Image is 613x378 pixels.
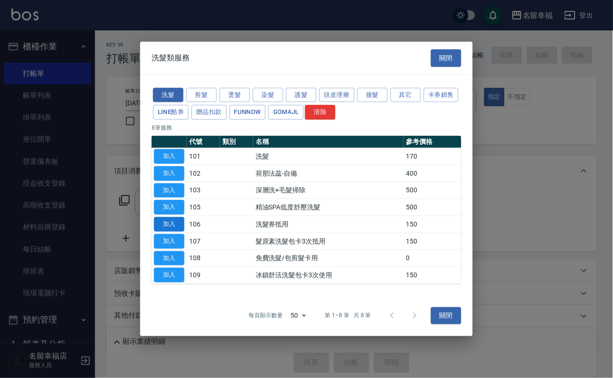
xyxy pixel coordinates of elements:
button: 關閉 [431,307,461,325]
td: 108 [187,250,220,267]
button: LINE酷券 [153,105,189,120]
td: 冰鎮舒活洗髮包卡3次使用 [253,267,403,284]
div: 50 [287,303,310,329]
td: 105 [187,199,220,216]
button: GOMAJL [268,105,304,120]
td: 150 [403,233,461,250]
button: 卡券銷售 [424,87,459,102]
button: 洗髮 [153,87,183,102]
button: 其它 [391,87,421,102]
button: 加入 [154,251,184,265]
button: 清除 [305,105,335,120]
td: 170 [403,148,461,165]
button: 燙髮 [220,87,250,102]
button: 加入 [154,166,184,181]
button: 加入 [154,217,184,232]
p: 第 1–8 筆 共 8 筆 [325,312,371,320]
button: 加入 [154,200,184,215]
td: 精油SPA低度舒壓洗髮 [253,199,403,216]
p: 每頁顯示數量 [249,312,283,320]
td: 150 [403,267,461,284]
th: 代號 [187,136,220,148]
td: 500 [403,199,461,216]
td: 101 [187,148,220,165]
td: 荷那法蕊-自備 [253,165,403,182]
td: 107 [187,233,220,250]
button: 剪髮 [186,87,217,102]
button: 染髮 [253,87,283,102]
button: 加入 [154,268,184,283]
button: 加入 [154,149,184,164]
td: 150 [403,216,461,233]
td: 0 [403,250,461,267]
button: 頭皮理療 [319,87,354,102]
td: 洗髮券抵用 [253,216,403,233]
button: FUNNOW [230,105,266,120]
button: 加入 [154,234,184,249]
button: 關閉 [431,49,461,67]
td: 洗髮 [253,148,403,165]
button: 護髮 [286,87,316,102]
td: 106 [187,216,220,233]
p: 8 筆服務 [152,123,461,132]
button: 接髮 [357,87,388,102]
button: 贈品扣款 [192,105,227,120]
td: 500 [403,182,461,199]
td: 103 [187,182,220,199]
td: 109 [187,267,220,284]
td: 免費洗髮/包剪髮卡用 [253,250,403,267]
td: 102 [187,165,220,182]
span: 洗髮類服務 [152,53,190,63]
th: 類別 [220,136,253,148]
button: 加入 [154,183,184,198]
td: 深層洗+毛髮掃除 [253,182,403,199]
td: 髮原素洗髮包卡3次抵用 [253,233,403,250]
td: 400 [403,165,461,182]
th: 參考價格 [403,136,461,148]
th: 名稱 [253,136,403,148]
